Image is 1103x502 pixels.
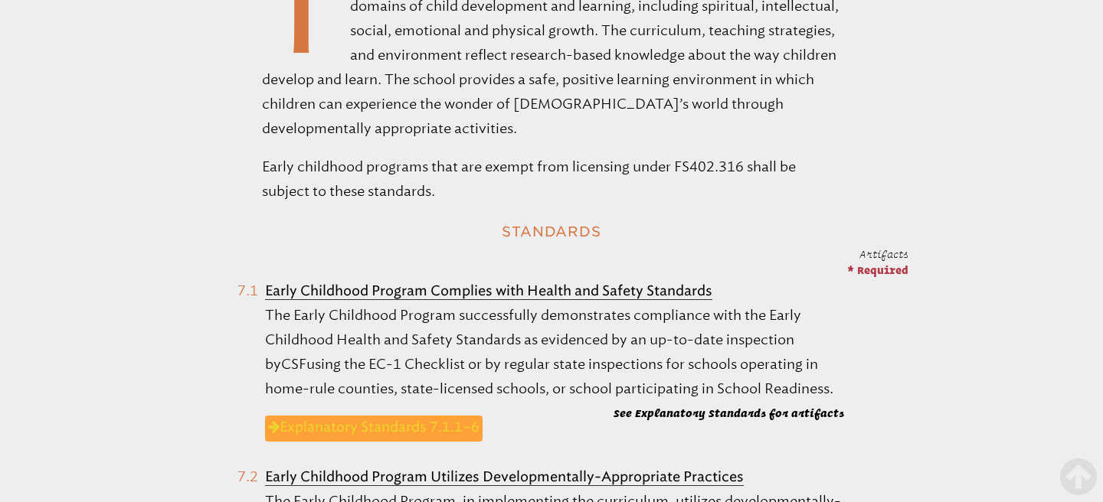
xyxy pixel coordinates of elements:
p: Early childhood programs that are exempt from licensing under FS402.316 shall be subject to these... [262,155,841,204]
span: * Required [847,264,908,276]
span: CSF [281,356,306,373]
p: The Early Childhood Program successfully demonstrates compliance with the Early Childhood Health ... [265,303,844,401]
b: Early Childhood Program Complies with Health and Safety Standards [265,282,712,299]
a: Explanatory Standards 7.1.1–6 [265,416,483,442]
h2: Standards [224,217,879,246]
span: Artifacts [859,248,908,260]
b: Early Childhood Program Utilizes Developmentally-Appropriate Practices [265,468,744,485]
b: See Explanatory Standards for artifacts [614,407,844,419]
